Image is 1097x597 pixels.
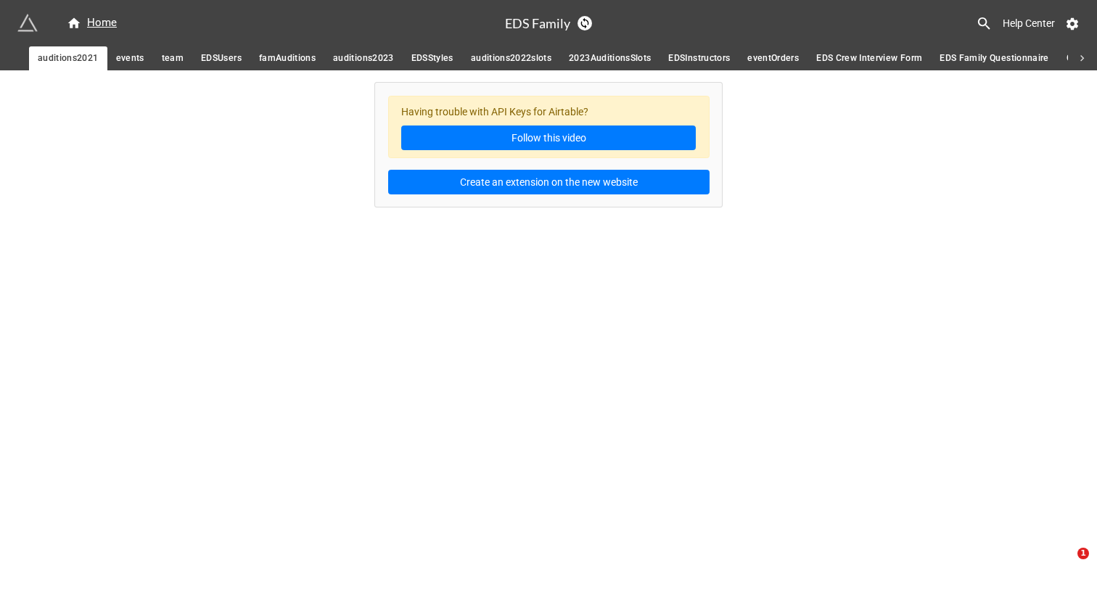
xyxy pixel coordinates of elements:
span: EDSUsers [201,51,242,66]
span: 2023AuditionsSlots [569,51,651,66]
a: Follow this video [401,125,696,150]
button: Create an extension on the new website [388,170,710,194]
span: eventOrders [747,51,799,66]
a: Sync Base Structure [578,16,592,30]
a: Home [58,15,126,32]
div: Having trouble with API Keys for Airtable? [388,96,710,159]
span: team [162,51,184,66]
span: EDSStyles [411,51,453,66]
span: 1 [1077,548,1089,559]
div: Home [67,15,117,32]
span: famAuditions [259,51,316,66]
img: miniextensions-icon.73ae0678.png [17,13,38,33]
div: scrollable auto tabs example [29,46,1068,70]
span: EDS Family Questionnaire [940,51,1048,66]
a: Help Center [993,10,1065,36]
span: auditions2021 [38,51,99,66]
span: EDSInstructors [668,51,730,66]
span: auditions2023 [333,51,394,66]
span: EDS Crew Interview Form [816,51,922,66]
iframe: Intercom live chat [1048,548,1082,582]
h3: EDS Family [505,17,570,30]
span: events [116,51,144,66]
span: auditions2022slots [471,51,551,66]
